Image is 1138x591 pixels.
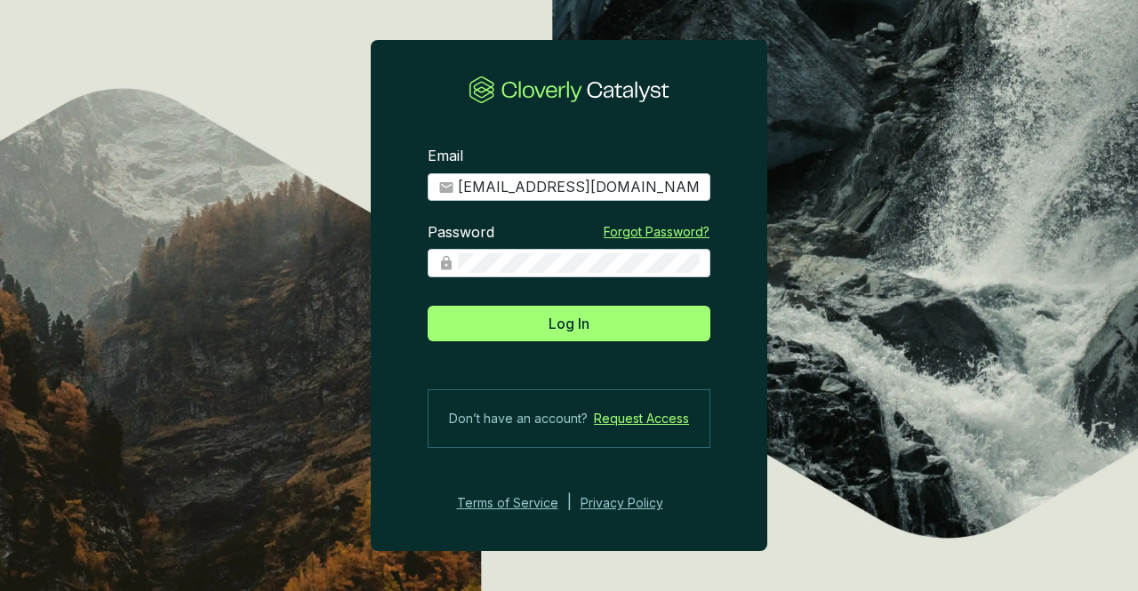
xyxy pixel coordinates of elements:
a: Forgot Password? [604,223,709,241]
span: Don’t have an account? [449,408,588,429]
input: Password [458,253,700,273]
a: Terms of Service [452,492,558,514]
span: Log In [549,313,589,334]
label: Email [428,147,463,166]
a: Request Access [594,408,689,429]
div: | [567,492,572,514]
button: Log In [428,306,710,341]
a: Privacy Policy [581,492,687,514]
input: Email [458,178,700,197]
label: Password [428,223,494,243]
